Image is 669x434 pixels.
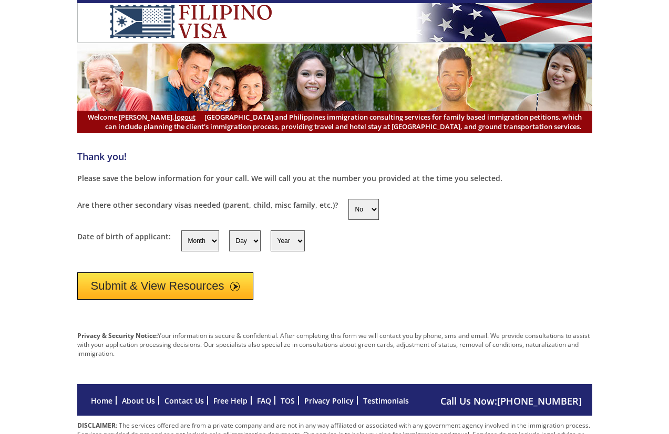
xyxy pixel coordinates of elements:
label: Are there other secondary visas needed (parent, child, misc family, etc.)? [77,200,338,210]
a: Contact Us [164,396,204,406]
strong: DISCLAIMER [77,421,116,430]
p: Your information is secure & confidential. After completing this form we will contact you by phon... [77,331,592,358]
a: Free Help [213,396,248,406]
span: [GEOGRAPHIC_DATA] and Philippines immigration consulting services for family based immigration pe... [88,112,582,131]
a: About Us [122,396,155,406]
span: Call Us Now: [440,395,582,407]
span: Welcome [PERSON_NAME], [88,112,195,122]
a: TOS [281,396,295,406]
label: Date of birth of applicant: [77,231,171,241]
a: [PHONE_NUMBER] [497,395,582,407]
a: FAQ [257,396,271,406]
a: Privacy Policy [304,396,354,406]
a: Home [91,396,112,406]
strong: Privacy & Security Notice: [77,331,158,340]
p: Please save the below information for your call. We will call you at the number you provided at t... [77,173,592,183]
a: Testimonials [363,396,409,406]
a: logout [174,112,195,122]
h4: Thank you! [77,150,592,163]
button: Submit & View Resources [77,272,254,300]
